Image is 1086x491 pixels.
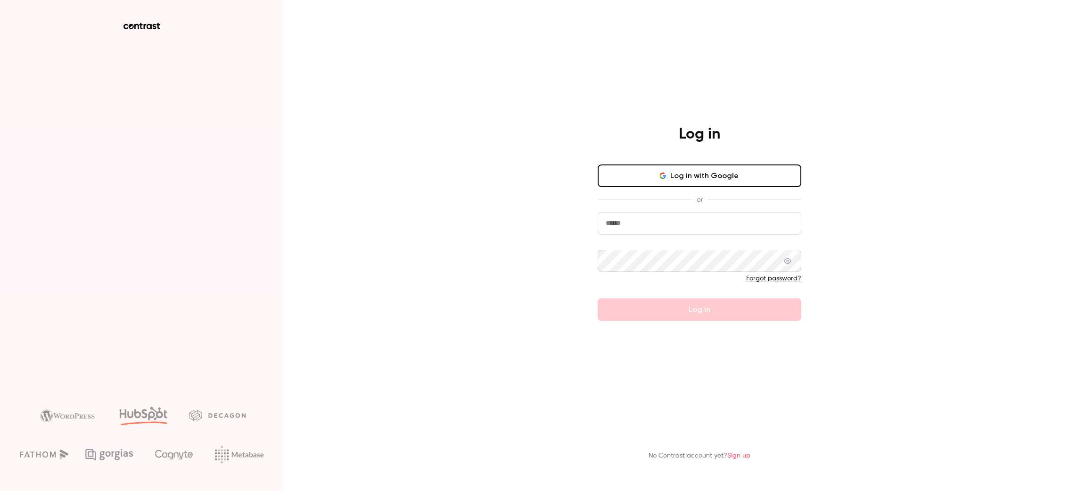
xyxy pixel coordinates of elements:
img: decagon [189,410,246,420]
span: or [692,195,708,205]
a: Sign up [727,452,750,459]
h4: Log in [679,125,720,144]
p: No Contrast account yet? [649,451,750,461]
a: Forgot password? [746,275,801,282]
button: Log in with Google [598,164,801,187]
